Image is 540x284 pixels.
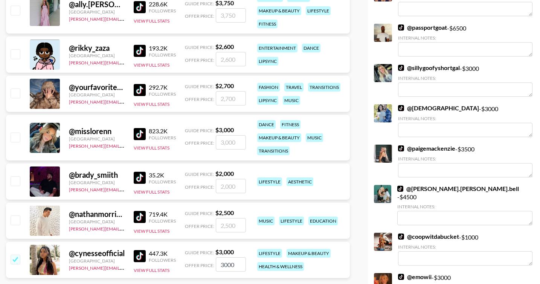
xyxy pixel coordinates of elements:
span: Offer Price: [185,140,214,146]
img: TikTok [398,274,404,280]
img: TikTok [134,1,146,13]
button: View Full Stats [134,62,169,68]
div: @ yourfavoriteelbow97 [69,82,125,92]
div: music [283,96,300,105]
img: TikTok [398,234,404,240]
div: makeup & beauty [287,249,331,258]
div: [GEOGRAPHIC_DATA] [69,92,125,98]
span: Offer Price: [185,184,214,190]
div: Followers [149,257,176,263]
a: [PERSON_NAME][EMAIL_ADDRESS][PERSON_NAME][DOMAIN_NAME] [69,15,216,22]
div: Followers [149,52,176,58]
a: @sillygoofyshortgal [398,64,460,72]
strong: $ 2,600 [215,43,234,50]
div: [GEOGRAPHIC_DATA] [69,219,125,224]
img: TikTok [134,84,146,96]
a: [PERSON_NAME][EMAIL_ADDRESS][PERSON_NAME][DOMAIN_NAME] [69,264,216,271]
span: Offer Price: [185,57,214,63]
div: 35.2K [149,171,176,179]
img: TikTok [398,105,404,111]
button: View Full Stats [134,18,169,24]
img: TikTok [134,250,146,262]
div: transitions [257,147,290,155]
div: - $ 1000 [398,233,532,266]
input: 2,600 [216,52,246,66]
input: 3,000 [216,257,246,272]
div: 228.6K [149,0,176,8]
strong: $ 2,000 [215,170,234,177]
div: @ rikky_zaza [69,43,125,53]
div: transitions [308,83,340,92]
div: Followers [149,91,176,97]
div: entertainment [257,44,297,52]
button: View Full Stats [134,267,169,273]
button: View Full Stats [134,189,169,195]
div: lifestyle [279,217,304,225]
strong: $ 2,700 [215,82,234,89]
input: 2,700 [216,91,246,105]
span: Offer Price: [185,263,214,268]
div: health & wellness [257,262,304,271]
button: View Full Stats [134,101,169,107]
div: makeup & beauty [257,6,301,15]
a: [PERSON_NAME][EMAIL_ADDRESS][PERSON_NAME][DOMAIN_NAME] [69,58,216,66]
div: music [257,217,275,225]
div: @ misslorenn [69,127,125,136]
div: lifestyle [306,6,331,15]
a: @paigemackenzie [398,145,455,152]
div: - $ 6500 [398,24,532,56]
div: Internal Notes: [397,204,532,209]
div: @ brady_smiith [69,170,125,180]
span: Guide Price: [185,211,214,216]
div: Followers [149,135,176,140]
div: lipsync [257,57,278,66]
a: @[PERSON_NAME].[PERSON_NAME].bell [397,185,519,192]
div: music [306,133,323,142]
div: [GEOGRAPHIC_DATA] [69,180,125,185]
img: TikTok [398,65,404,71]
div: 193.2K [149,44,176,52]
a: @passportgoat [398,24,447,31]
div: 823.2K [149,127,176,135]
img: TikTok [134,172,146,184]
input: 2,000 [216,179,246,193]
div: 447.3K [149,250,176,257]
a: @emowii [398,273,432,281]
strong: $ 3,000 [215,248,234,255]
div: 719.4K [149,211,176,218]
input: 3,750 [216,8,246,23]
a: [PERSON_NAME][EMAIL_ADDRESS][PERSON_NAME][DOMAIN_NAME] [69,185,216,192]
div: fitness [280,120,301,129]
span: Guide Price: [185,171,214,177]
div: Internal Notes: [398,116,532,121]
span: Guide Price: [185,1,214,6]
img: TikTok [398,145,404,151]
div: Internal Notes: [398,244,532,250]
div: fashion [257,83,280,92]
span: Offer Price: [185,96,214,102]
span: Guide Price: [185,128,214,133]
div: lipsync [257,96,278,105]
div: makeup & beauty [257,133,301,142]
div: [GEOGRAPHIC_DATA] [69,258,125,264]
a: [PERSON_NAME][EMAIL_ADDRESS][PERSON_NAME][DOMAIN_NAME] [69,98,216,105]
img: TikTok [398,24,404,31]
div: Followers [149,8,176,14]
strong: $ 3,000 [215,126,234,133]
div: lifestyle [257,249,282,258]
div: education [308,217,338,225]
img: TikTok [134,128,146,140]
img: TikTok [134,45,146,57]
div: 292.7K [149,84,176,91]
div: - $ 3500 [398,145,532,177]
div: [GEOGRAPHIC_DATA] [69,136,125,142]
a: [PERSON_NAME][EMAIL_ADDRESS][PERSON_NAME][DOMAIN_NAME] [69,142,216,149]
div: Internal Notes: [398,35,532,41]
div: fitness [257,20,278,28]
div: [GEOGRAPHIC_DATA] [69,53,125,58]
div: Internal Notes: [398,156,532,162]
div: travel [284,83,304,92]
span: Offer Price: [185,223,214,229]
span: Guide Price: [185,44,214,50]
div: aesthetic [287,177,313,186]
